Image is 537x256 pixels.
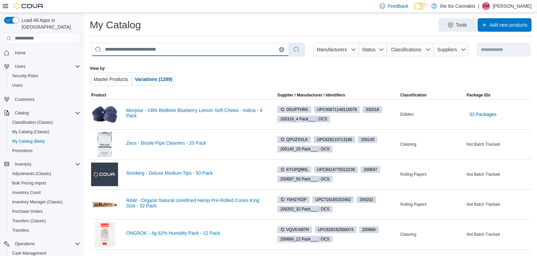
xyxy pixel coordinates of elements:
[91,92,106,98] span: Product
[9,147,35,155] a: Promotions
[12,129,50,135] span: My Catalog (Classic)
[399,230,465,238] div: Cleaning
[465,170,532,178] div: Not Batch Tracked
[12,109,80,117] span: Catalog
[1,94,83,104] button: Customers
[279,47,284,52] button: Clear input
[280,146,330,152] span: 200145_20 Pack___ : OCS
[7,216,83,226] button: Transfers (Classic)
[12,240,80,248] span: Operations
[7,71,83,81] button: Security Roles
[400,92,427,98] span: Classification
[7,127,83,137] button: My Catalog (Classic)
[12,171,51,176] span: Adjustments (Classic)
[9,118,80,126] span: Classification (Classic)
[7,118,83,127] button: Classification (Classic)
[12,120,53,125] span: Classification (Classic)
[132,73,175,86] button: Variations (1289)
[12,218,46,224] span: Transfers (Classic)
[315,226,356,233] span: UPC628242500074
[465,140,532,148] div: Not Batch Tracked
[277,196,310,203] span: Y0HZY02P
[439,18,476,32] button: Tools
[359,226,379,233] span: 200666
[434,43,469,56] button: Suppliers
[12,62,28,70] button: Users
[467,108,500,121] button: 33 Packages
[90,73,132,86] button: Master Products
[359,43,387,56] button: Status
[12,199,63,205] span: Inventory Manager (Classic)
[9,118,56,126] a: Classification (Classic)
[366,107,379,113] span: 330316
[482,2,490,10] div: Dhwanit Modi
[1,239,83,249] button: Operations
[19,17,80,30] span: Load All Apps in [GEOGRAPHIC_DATA]
[12,95,37,104] a: Customers
[315,197,351,203] span: UPC 716165202462
[1,48,83,58] button: Home
[91,163,118,186] img: Smoking - Deluxe Medium Tips - 50 Pack
[414,3,428,10] input: Dark Mode
[12,95,80,103] span: Customers
[364,167,377,173] span: 200697
[9,207,80,216] span: Purchase Orders
[399,170,465,178] div: Rolling Papers
[277,136,311,143] span: QPUZXVLK
[357,196,376,203] span: 200202
[363,106,382,113] span: 330316
[7,226,83,235] button: Transfers
[12,49,28,57] a: Home
[12,49,80,57] span: Home
[9,189,44,197] a: Inventory Count
[317,107,357,113] span: UPC 00671148116078
[1,108,83,118] button: Catalog
[9,128,80,136] span: My Catalog (Classic)
[490,22,528,28] span: Add new products
[9,226,80,234] span: Transfers
[90,66,105,71] label: View by
[483,2,489,10] span: DM
[7,169,83,178] button: Adjustments (Classic)
[12,139,45,144] span: My Catalog (Beta)
[7,178,83,188] button: Bulk Pricing Import
[360,197,373,203] span: 200202
[358,136,377,143] span: 200145
[91,191,118,218] img: RAW - Organic Natural Unrefined Hemp Pre-Rolled Cones King Size - 32 Pack
[12,148,33,153] span: Promotions
[9,217,49,225] a: Transfers (Classic)
[12,209,43,214] span: Purchase Orders
[362,227,376,233] span: 200666
[126,140,265,146] a: Zeus - Bristle Pipe Cleaners - 20 Pack
[388,3,408,9] span: Feedback
[268,92,345,98] span: Supplier / Manufacturer / Identifiers
[9,179,80,187] span: Bulk Pricing Import
[318,227,353,233] span: UPC 628242500074
[12,83,23,88] span: Users
[9,128,52,136] a: My Catalog (Classic)
[9,198,65,206] a: Inventory Manager (Classic)
[126,230,265,236] a: ONGROK - 4g 62% Humidity Pack - 12 Pack
[277,92,345,98] div: Supplier / Manufacturer / Identifiers
[9,226,32,234] a: Transfers
[317,167,355,173] span: UPC 8414775012236
[12,109,31,117] button: Catalog
[7,146,83,155] button: Promotions
[7,137,83,146] button: My Catalog (Beta)
[277,116,330,122] span: 330316_4 Pack___ : OCS
[9,147,80,155] span: Promotions
[465,200,532,208] div: Not Batch Tracked
[437,47,457,52] span: Suppliers
[317,137,352,143] span: UPC 628110713186
[277,236,333,243] span: 200666_12 Pack___ : OCS
[399,140,465,148] div: Cleaning
[90,18,141,32] h1: My Catalog
[440,2,475,10] p: the 6ix Cannabis
[280,107,308,113] span: D5UPTHRK
[399,110,465,118] div: Edibles
[280,167,308,173] span: KYUPQM0L
[280,236,330,242] span: 200666_12 Pack___ : OCS
[277,166,311,173] span: KYUPQM0L
[9,137,48,145] a: My Catalog (Beta)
